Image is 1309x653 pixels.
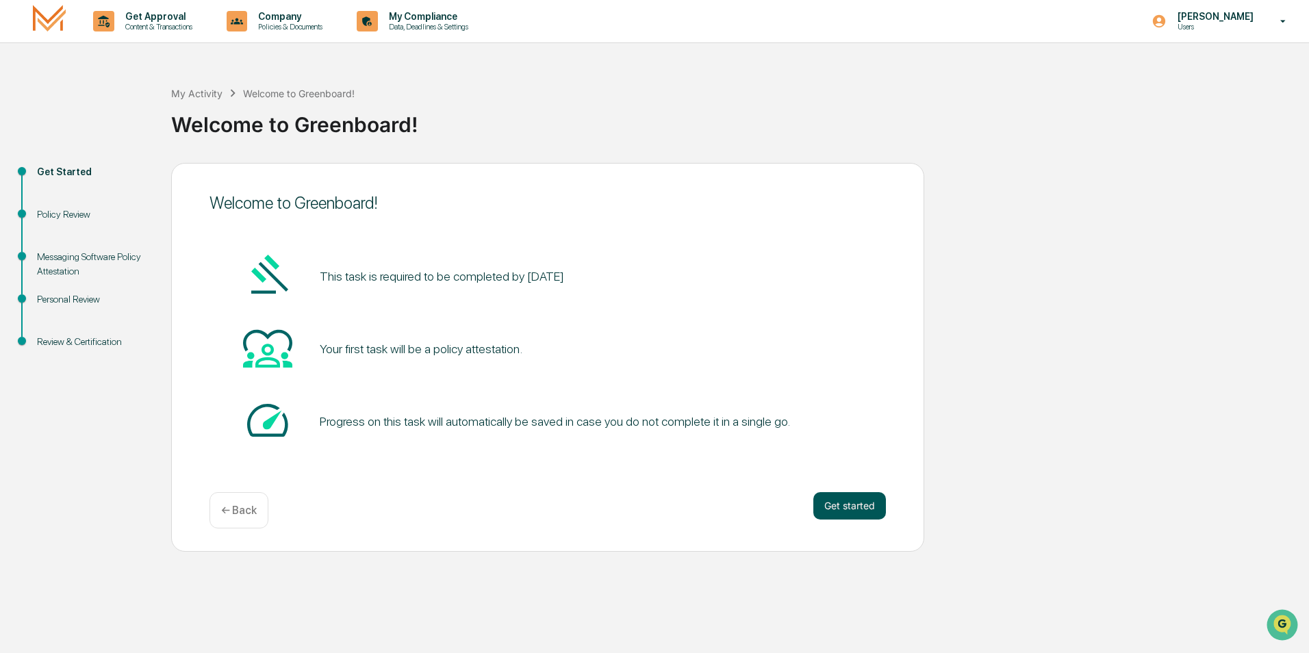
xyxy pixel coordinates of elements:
[114,22,199,31] p: Content & Transactions
[1265,608,1302,645] iframe: Open customer support
[47,105,225,118] div: Start new chat
[47,118,173,129] div: We're available if you need us!
[113,172,170,186] span: Attestations
[14,174,25,185] div: 🖐️
[8,167,94,192] a: 🖐️Preclearance
[320,267,564,285] pre: This task is required to be completed by [DATE]
[37,250,149,279] div: Messaging Software Policy Attestation
[37,207,149,222] div: Policy Review
[320,414,790,428] div: Progress on this task will automatically be saved in case you do not complete it in a single go.
[27,172,88,186] span: Preclearance
[320,342,522,356] div: Your first task will be a policy attestation.
[136,232,166,242] span: Pylon
[114,11,199,22] p: Get Approval
[247,11,329,22] p: Company
[97,231,166,242] a: Powered byPylon
[171,101,1302,137] div: Welcome to Greenboard!
[37,165,149,179] div: Get Started
[378,11,475,22] p: My Compliance
[94,167,175,192] a: 🗄️Attestations
[33,5,66,37] img: logo
[233,109,249,125] button: Start new chat
[243,323,292,372] img: Heart
[1167,22,1260,31] p: Users
[243,88,355,99] div: Welcome to Greenboard!
[99,174,110,185] div: 🗄️
[14,200,25,211] div: 🔎
[243,251,292,300] img: Gavel
[1167,11,1260,22] p: [PERSON_NAME]
[37,292,149,307] div: Personal Review
[209,193,886,213] div: Welcome to Greenboard!
[247,22,329,31] p: Policies & Documents
[27,199,86,212] span: Data Lookup
[14,105,38,129] img: 1746055101610-c473b297-6a78-478c-a979-82029cc54cd1
[813,492,886,520] button: Get started
[8,193,92,218] a: 🔎Data Lookup
[14,29,249,51] p: How can we help?
[37,335,149,349] div: Review & Certification
[221,504,257,517] p: ← Back
[243,396,292,445] img: Speed-dial
[171,88,223,99] div: My Activity
[378,22,475,31] p: Data, Deadlines & Settings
